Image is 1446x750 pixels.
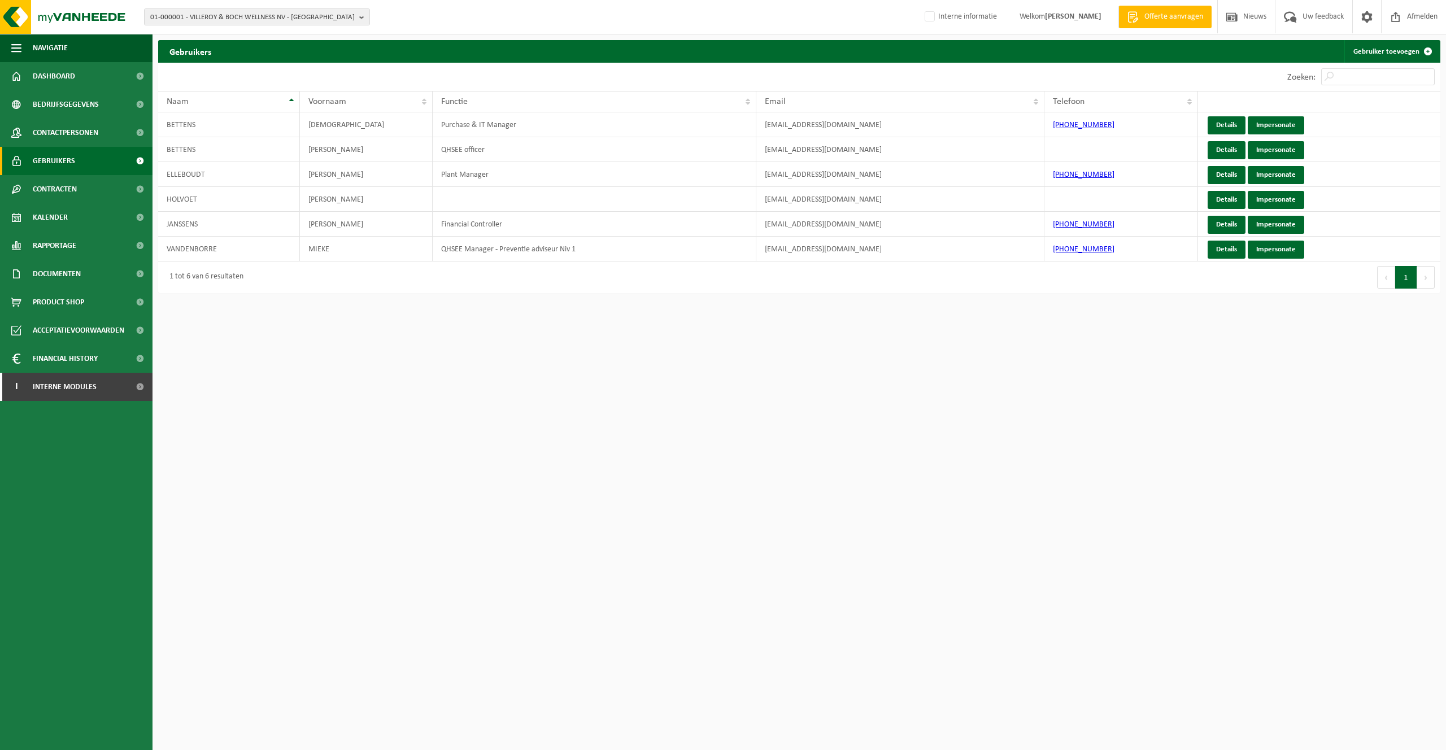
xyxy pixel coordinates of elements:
[1248,216,1304,234] a: Impersonate
[300,112,433,137] td: [DEMOGRAPHIC_DATA]
[433,137,756,162] td: QHSEE officer
[308,97,346,106] span: Voornaam
[1248,191,1304,209] a: Impersonate
[1395,266,1417,289] button: 1
[433,112,756,137] td: Purchase & IT Manager
[33,147,75,175] span: Gebruikers
[33,175,77,203] span: Contracten
[1248,141,1304,159] a: Impersonate
[33,203,68,232] span: Kalender
[158,162,300,187] td: ELLEBOUDT
[158,137,300,162] td: BETTENS
[1344,40,1439,63] a: Gebruiker toevoegen
[1248,241,1304,259] a: Impersonate
[1248,166,1304,184] a: Impersonate
[1208,141,1245,159] a: Details
[300,212,433,237] td: [PERSON_NAME]
[158,237,300,261] td: VANDENBORRE
[1053,171,1114,179] a: [PHONE_NUMBER]
[33,345,98,373] span: Financial History
[1377,266,1395,289] button: Previous
[33,90,99,119] span: Bedrijfsgegevens
[33,34,68,62] span: Navigatie
[33,62,75,90] span: Dashboard
[756,112,1044,137] td: [EMAIL_ADDRESS][DOMAIN_NAME]
[433,212,756,237] td: Financial Controller
[1208,191,1245,209] a: Details
[33,288,84,316] span: Product Shop
[1053,245,1114,254] a: [PHONE_NUMBER]
[11,373,21,401] span: I
[158,187,300,212] td: HOLVOET
[300,237,433,261] td: MIEKE
[1118,6,1212,28] a: Offerte aanvragen
[765,97,786,106] span: Email
[922,8,997,25] label: Interne informatie
[441,97,468,106] span: Functie
[167,97,189,106] span: Naam
[1208,116,1245,134] a: Details
[33,260,81,288] span: Documenten
[1208,241,1245,259] a: Details
[1053,97,1084,106] span: Telefoon
[433,237,756,261] td: QHSEE Manager - Preventie adviseur Niv 1
[1053,121,1114,129] a: [PHONE_NUMBER]
[33,316,124,345] span: Acceptatievoorwaarden
[150,9,355,26] span: 01-000001 - VILLEROY & BOCH WELLNESS NV - [GEOGRAPHIC_DATA]
[1287,73,1316,82] label: Zoeken:
[1417,266,1435,289] button: Next
[756,162,1044,187] td: [EMAIL_ADDRESS][DOMAIN_NAME]
[300,187,433,212] td: [PERSON_NAME]
[756,212,1044,237] td: [EMAIL_ADDRESS][DOMAIN_NAME]
[1208,166,1245,184] a: Details
[164,267,243,287] div: 1 tot 6 van 6 resultaten
[300,137,433,162] td: [PERSON_NAME]
[33,232,76,260] span: Rapportage
[300,162,433,187] td: [PERSON_NAME]
[756,137,1044,162] td: [EMAIL_ADDRESS][DOMAIN_NAME]
[158,40,223,62] h2: Gebruikers
[1208,216,1245,234] a: Details
[1053,220,1114,229] a: [PHONE_NUMBER]
[158,212,300,237] td: JANSSENS
[433,162,756,187] td: Plant Manager
[1248,116,1304,134] a: Impersonate
[756,187,1044,212] td: [EMAIL_ADDRESS][DOMAIN_NAME]
[144,8,370,25] button: 01-000001 - VILLEROY & BOCH WELLNESS NV - [GEOGRAPHIC_DATA]
[1045,12,1101,21] strong: [PERSON_NAME]
[1142,11,1206,23] span: Offerte aanvragen
[756,237,1044,261] td: [EMAIL_ADDRESS][DOMAIN_NAME]
[33,373,97,401] span: Interne modules
[158,112,300,137] td: BETTENS
[33,119,98,147] span: Contactpersonen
